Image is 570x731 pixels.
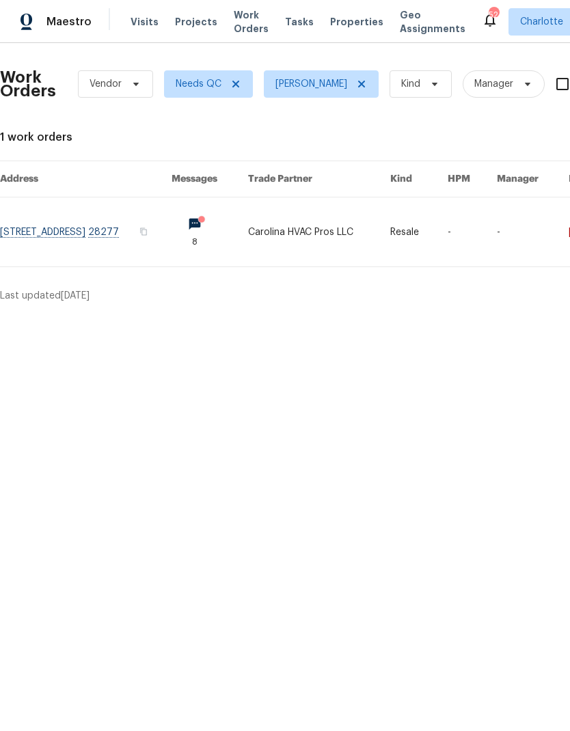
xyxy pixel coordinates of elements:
span: Charlotte [520,15,563,29]
td: Resale [379,197,436,267]
span: Needs QC [176,77,221,91]
th: Messages [161,161,236,197]
th: HPM [437,161,487,197]
th: Trade Partner [237,161,380,197]
div: 52 [489,8,498,22]
span: Tasks [285,17,314,27]
span: Maestro [46,15,92,29]
button: Copy Address [137,225,150,238]
span: Properties [330,15,383,29]
span: Kind [401,77,420,91]
td: Carolina HVAC Pros LLC [237,197,380,267]
span: Geo Assignments [400,8,465,36]
span: Visits [131,15,159,29]
td: - [437,197,487,267]
span: Projects [175,15,217,29]
span: [PERSON_NAME] [275,77,347,91]
span: Manager [474,77,513,91]
th: Manager [486,161,557,197]
span: Vendor [90,77,122,91]
span: [DATE] [61,291,90,301]
span: Work Orders [234,8,269,36]
td: - [486,197,557,267]
th: Kind [379,161,436,197]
